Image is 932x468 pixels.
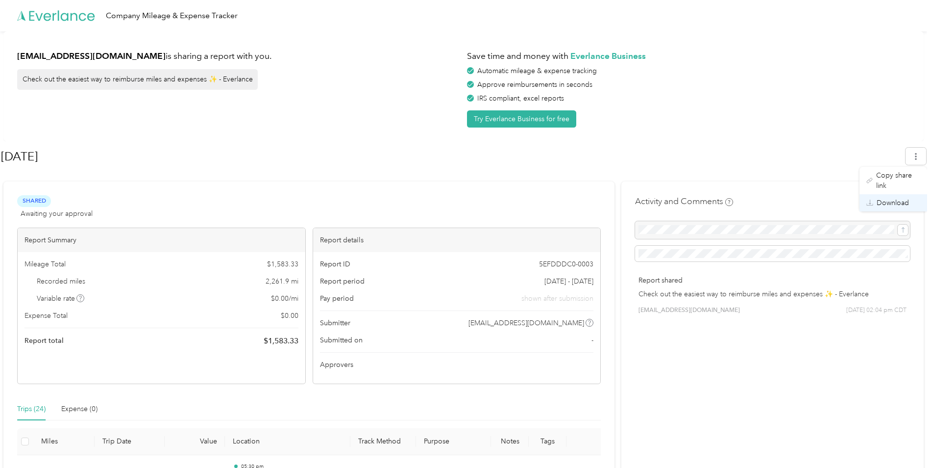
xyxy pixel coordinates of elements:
span: Recorded miles [37,276,85,286]
p: Check out the easiest way to reimburse miles and expenses ✨ - Everlance [638,289,907,299]
span: Variable rate [37,293,85,304]
span: $ 0.00 [281,311,298,321]
span: Pay period [320,293,354,304]
th: Trip Date [95,428,165,455]
th: Miles [33,428,95,455]
span: $ 1,583.33 [264,335,298,347]
span: Submitter [320,318,350,328]
th: Location [225,428,350,455]
span: Shared [17,195,51,207]
span: Report ID [320,259,350,269]
span: Submitted on [320,335,363,345]
p: Report shared [638,275,907,286]
span: Copy share link [876,170,920,191]
span: [DATE] 02:04 pm CDT [846,306,907,315]
span: 2,261.9 mi [266,276,298,286]
span: $ 0.00 / mi [271,293,298,304]
div: Report details [313,228,601,252]
span: shown after submission [521,293,593,304]
div: Trips (24) [17,404,46,415]
span: Report total [25,336,64,346]
strong: [EMAIL_ADDRESS][DOMAIN_NAME] [17,51,166,61]
div: Report Summary [18,228,305,252]
span: Awaiting your approval [21,208,93,219]
span: Approvers [320,360,353,370]
h1: Save time and money with [467,50,910,62]
th: Notes [491,428,529,455]
span: [EMAIL_ADDRESS][DOMAIN_NAME] [638,306,740,315]
th: Purpose [416,428,491,455]
h1: Aug 2025 [1,145,899,168]
div: Company Mileage & Expense Tracker [106,10,238,22]
span: - [591,335,593,345]
div: Check out the easiest way to reimburse miles and expenses ✨ - Everlance [17,69,258,90]
span: Expense Total [25,311,68,321]
span: Download [877,198,909,208]
div: Expense (0) [61,404,98,415]
th: Tags [529,428,566,455]
span: 5EFDDDC0-0003 [539,259,593,269]
button: Try Everlance Business for free [467,110,576,128]
span: [DATE] - [DATE] [544,276,593,286]
h1: is sharing a report with you. [17,50,460,62]
span: Automatic mileage & expense tracking [477,67,597,75]
span: Mileage Total [25,259,66,269]
span: Report period [320,276,365,286]
span: $ 1,583.33 [267,259,298,269]
span: Approve reimbursements in seconds [477,80,592,89]
span: [EMAIL_ADDRESS][DOMAIN_NAME] [468,318,584,328]
strong: Everlance Business [570,51,646,61]
span: IRS compliant, excel reports [477,94,564,103]
th: Track Method [350,428,416,455]
h4: Activity and Comments [635,195,733,208]
th: Value [165,428,225,455]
